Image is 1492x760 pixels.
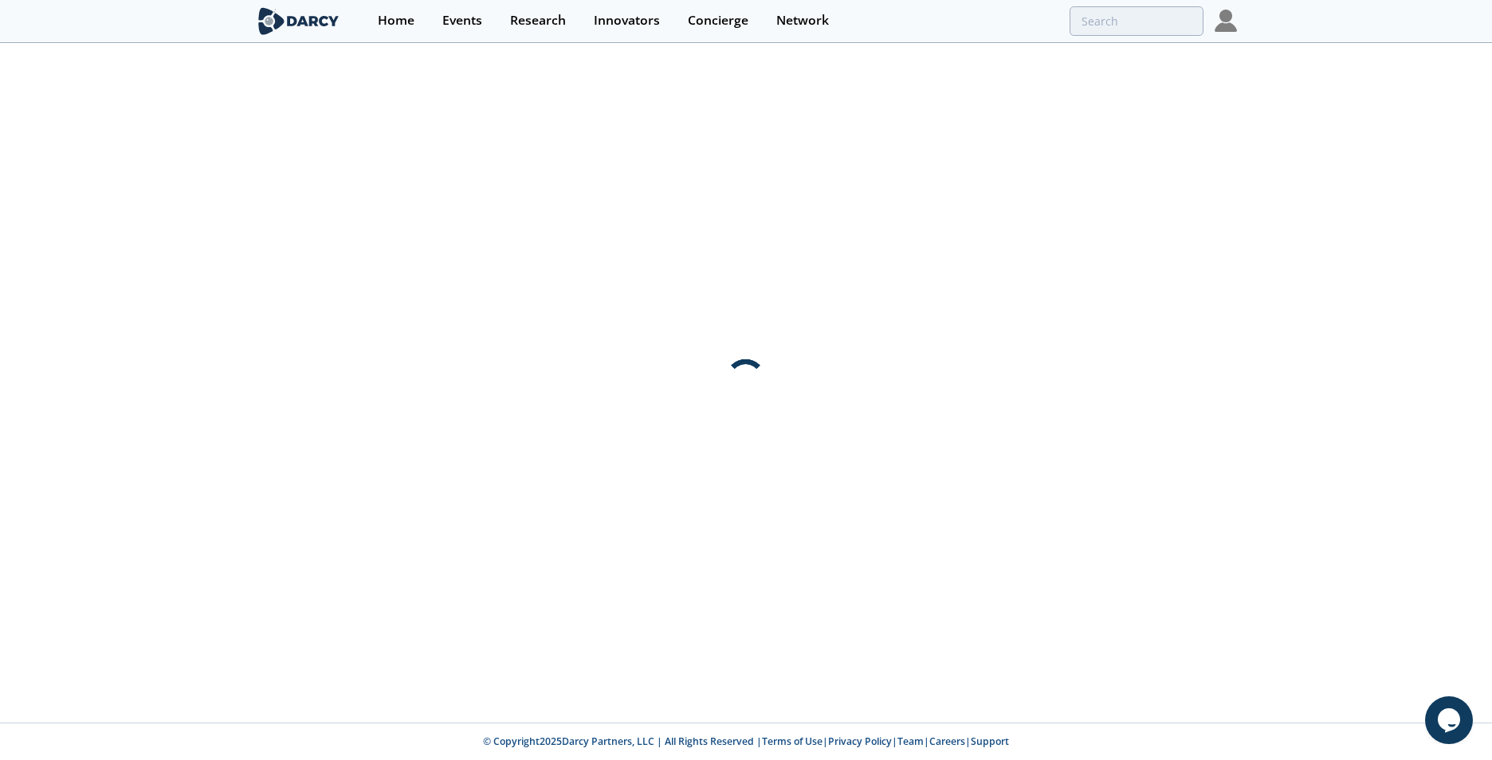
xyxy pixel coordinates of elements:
[776,14,829,27] div: Network
[688,14,748,27] div: Concierge
[1070,6,1203,36] input: Advanced Search
[442,14,482,27] div: Events
[1215,10,1237,32] img: Profile
[510,14,566,27] div: Research
[1425,696,1476,744] iframe: chat widget
[594,14,660,27] div: Innovators
[378,14,414,27] div: Home
[156,735,1336,749] p: © Copyright 2025 Darcy Partners, LLC | All Rights Reserved | | | | |
[255,7,342,35] img: logo-wide.svg
[897,735,924,748] a: Team
[971,735,1009,748] a: Support
[828,735,892,748] a: Privacy Policy
[762,735,823,748] a: Terms of Use
[929,735,965,748] a: Careers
